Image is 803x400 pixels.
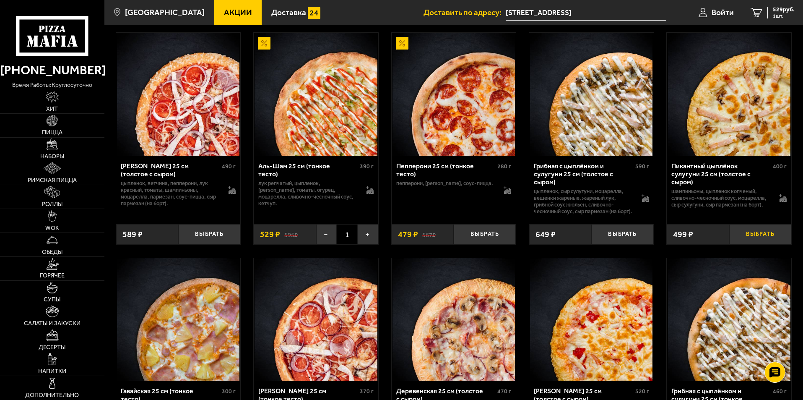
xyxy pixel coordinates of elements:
span: Горячее [40,273,65,279]
a: Деревенская 25 см (толстое с сыром) [392,258,516,381]
p: цыпленок, сыр сулугуни, моцарелла, вешенки жареные, жареный лук, грибной соус Жюльен, сливочно-че... [534,188,633,215]
button: Выбрать [591,224,653,245]
span: 589 ₽ [122,229,143,239]
span: Супы [44,297,60,303]
img: Гавайская 25 см (тонкое тесто) [117,258,239,381]
div: Аль-Шам 25 см (тонкое тесто) [258,162,358,178]
span: 649 ₽ [535,229,556,239]
span: 460 г [773,388,787,395]
span: 499 ₽ [673,229,693,239]
button: − [316,224,337,245]
img: Пепперони 25 см (тонкое тесто) [392,33,515,155]
s: 595 ₽ [284,230,298,238]
a: Грибная с цыплёнком и сулугуни 25 см (тонкое тесто) [667,258,791,381]
span: 490 г [222,163,236,170]
span: 479 ₽ [398,229,418,239]
span: Напитки [38,369,66,374]
button: + [357,224,378,245]
span: Наборы [40,154,64,159]
p: шампиньоны, цыпленок копченый, сливочно-чесночный соус, моцарелла, сыр сулугуни, сыр пармезан (на... [671,188,771,208]
a: Прошутто Формаджио 25 см (толстое с сыром) [529,258,654,381]
span: Роллы [42,201,62,207]
a: Гавайская 25 см (тонкое тесто) [116,258,241,381]
a: АкционныйПепперони 25 см (тонкое тесто) [392,33,516,155]
div: Пикантный цыплёнок сулугуни 25 см (толстое с сыром) [671,162,771,186]
span: 470 г [497,388,511,395]
span: Десерты [39,345,65,350]
a: АкционныйАль-Шам 25 см (тонкое тесто) [254,33,378,155]
a: Петровская 25 см (толстое с сыром) [116,33,241,155]
span: 280 г [497,163,511,170]
span: 390 г [360,163,374,170]
div: Грибная с цыплёнком и сулугуни 25 см (толстое с сыром) [534,162,633,186]
span: 529 руб. [773,7,795,13]
a: Пикантный цыплёнок сулугуни 25 см (толстое с сыром) [667,33,791,155]
img: Аль-Шам 25 см (тонкое тесто) [255,33,377,155]
img: Грибная с цыплёнком и сулугуни 25 см (толстое с сыром) [530,33,652,155]
span: Акции [224,8,252,16]
span: 400 г [773,163,787,170]
img: Пикантный цыплёнок сулугуни 25 см (толстое с сыром) [668,33,790,155]
span: Доставить по адресу: [424,8,506,16]
button: Выбрать [454,224,516,245]
img: Акционный [396,37,408,50]
button: Выбрать [729,224,791,245]
img: Деревенская 25 см (толстое с сыром) [392,258,515,381]
span: 1 [337,224,357,245]
img: Прошутто Формаджио 25 см (толстое с сыром) [530,258,652,381]
span: Салаты и закуски [24,321,81,327]
span: 1 шт. [773,13,795,18]
span: Войти [712,8,734,16]
span: [GEOGRAPHIC_DATA] [125,8,205,16]
div: [PERSON_NAME] 25 см (толстое с сыром) [121,162,220,178]
img: Петровская 25 см (толстое с сыром) [117,33,239,155]
span: Хит [46,106,58,112]
div: Пепперони 25 см (тонкое тесто) [396,162,496,178]
a: Грибная с цыплёнком и сулугуни 25 см (толстое с сыром) [529,33,654,155]
span: 370 г [360,388,374,395]
p: лук репчатый, цыпленок, [PERSON_NAME], томаты, огурец, моцарелла, сливочно-чесночный соус, кетчуп. [258,180,358,207]
span: 300 г [222,388,236,395]
img: Акционный [258,37,270,50]
span: WOK [45,225,59,231]
span: Дополнительно [25,392,79,398]
img: 15daf4d41897b9f0e9f617042186c801.svg [308,7,320,19]
p: цыпленок, ветчина, пепперони, лук красный, томаты, шампиньоны, моцарелла, пармезан, соус-пицца, с... [121,180,220,207]
span: Римская пицца [28,178,77,183]
a: Петровская 25 см (тонкое тесто) [254,258,378,381]
s: 567 ₽ [422,230,436,238]
button: Выбрать [178,224,240,245]
span: Пицца [42,130,62,136]
img: Петровская 25 см (тонкое тесто) [255,258,377,381]
span: 520 г [635,388,649,395]
p: пепперони, [PERSON_NAME], соус-пицца. [396,180,496,187]
span: Доставка [271,8,306,16]
span: Обеды [42,249,62,255]
img: Грибная с цыплёнком и сулугуни 25 см (тонкое тесто) [668,258,790,381]
span: 529 ₽ [260,229,280,239]
span: 590 г [635,163,649,170]
input: Ваш адрес доставки [506,5,666,21]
